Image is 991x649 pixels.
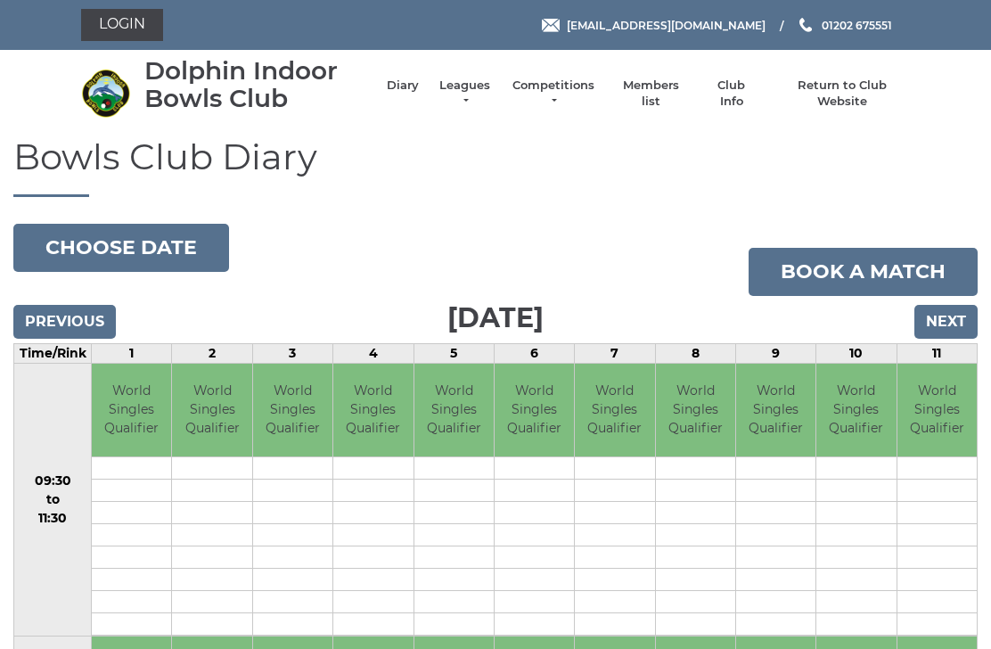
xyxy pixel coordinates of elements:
td: 4 [333,343,414,363]
a: Members list [613,78,687,110]
a: Competitions [511,78,596,110]
td: 1 [92,343,172,363]
td: 7 [575,343,655,363]
input: Previous [13,305,116,339]
td: 8 [655,343,735,363]
td: World Singles Qualifier [575,364,654,457]
img: Phone us [799,18,812,32]
td: Time/Rink [14,343,92,363]
a: Email [EMAIL_ADDRESS][DOMAIN_NAME] [542,17,766,34]
input: Next [914,305,978,339]
td: 6 [494,343,574,363]
td: World Singles Qualifier [897,364,977,457]
td: 9 [735,343,815,363]
button: Choose date [13,224,229,272]
td: 3 [252,343,332,363]
td: World Singles Qualifier [495,364,574,457]
td: World Singles Qualifier [333,364,413,457]
a: Leagues [437,78,493,110]
a: Return to Club Website [775,78,910,110]
div: Dolphin Indoor Bowls Club [144,57,369,112]
a: Diary [387,78,419,94]
img: Dolphin Indoor Bowls Club [81,69,130,118]
td: 5 [414,343,494,363]
td: World Singles Qualifier [172,364,251,457]
td: World Singles Qualifier [253,364,332,457]
img: Email [542,19,560,32]
a: Phone us 01202 675551 [797,17,892,34]
h1: Bowls Club Diary [13,137,978,197]
td: World Singles Qualifier [414,364,494,457]
td: 09:30 to 11:30 [14,363,92,637]
a: Book a match [749,248,978,296]
a: Club Info [706,78,758,110]
span: [EMAIL_ADDRESS][DOMAIN_NAME] [567,18,766,31]
td: 2 [172,343,252,363]
td: 11 [897,343,977,363]
td: World Singles Qualifier [656,364,735,457]
a: Login [81,9,163,41]
td: 10 [816,343,897,363]
span: 01202 675551 [822,18,892,31]
td: World Singles Qualifier [92,364,171,457]
td: World Singles Qualifier [816,364,896,457]
td: World Singles Qualifier [736,364,815,457]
